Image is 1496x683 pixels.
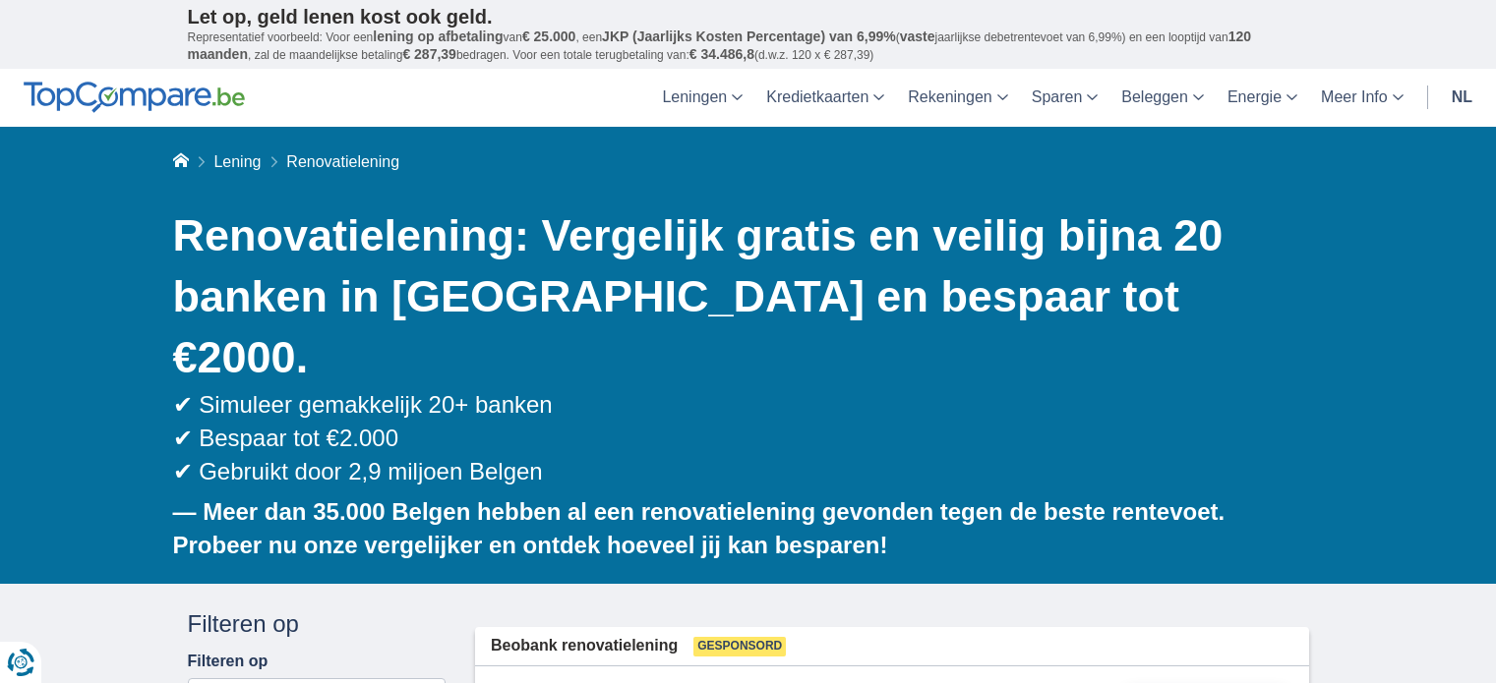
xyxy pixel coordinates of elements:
p: Let op, geld lenen kost ook geld. [188,5,1309,28]
a: Rekeningen [896,69,1019,127]
span: vaste [900,28,935,44]
span: 120 maanden [188,28,1252,62]
h1: Renovatielening: Vergelijk gratis en veilig bijna 20 banken in [GEOGRAPHIC_DATA] en bespaar tot €... [173,205,1309,388]
span: Beobank renovatielening [491,635,678,657]
a: Beleggen [1109,69,1216,127]
span: Gesponsord [693,637,786,656]
a: Lening [213,153,261,170]
span: JKP (Jaarlijks Kosten Percentage) van 6,99% [602,28,896,44]
a: nl [1440,69,1484,127]
div: ✔ Simuleer gemakkelijk 20+ banken ✔ Bespaar tot €2.000 ✔ Gebruikt door 2,9 miljoen Belgen [173,388,1309,489]
a: Sparen [1020,69,1110,127]
a: Energie [1216,69,1309,127]
span: Renovatielening [286,153,399,170]
a: Kredietkaarten [754,69,896,127]
div: Filteren op [188,607,447,641]
a: Meer Info [1309,69,1415,127]
label: Filteren op [188,653,269,670]
b: — Meer dan 35.000 Belgen hebben al een renovatielening gevonden tegen de beste rentevoet. Probeer... [173,498,1226,558]
span: € 25.000 [522,28,576,44]
span: € 34.486,8 [689,46,754,62]
a: Leningen [650,69,754,127]
p: Representatief voorbeeld: Voor een van , een ( jaarlijkse debetrentevoet van 6,99%) en een loopti... [188,28,1309,64]
span: lening op afbetaling [373,28,503,44]
a: Home [173,153,189,170]
img: TopCompare [24,82,245,113]
span: € 287,39 [402,46,456,62]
